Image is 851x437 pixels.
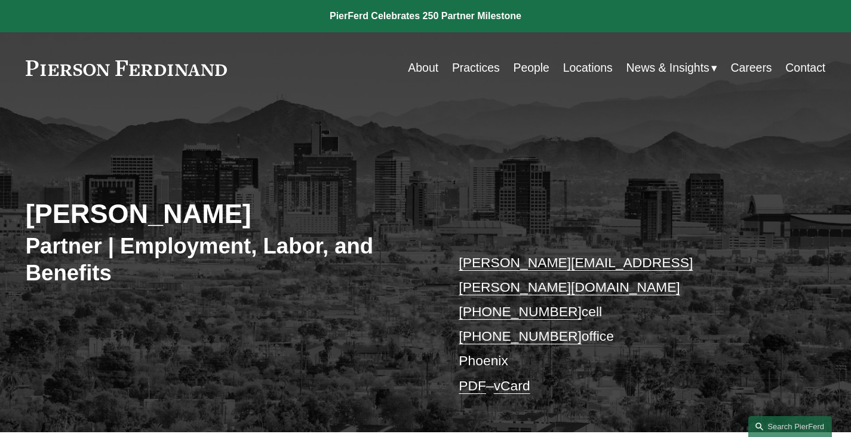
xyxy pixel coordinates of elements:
a: Careers [731,56,772,80]
a: vCard [494,378,530,393]
h3: Partner | Employment, Labor, and Benefits [26,233,426,286]
a: Contact [785,56,825,80]
span: News & Insights [626,57,709,78]
a: folder dropdown [626,56,717,80]
a: People [513,56,549,80]
a: Locations [563,56,613,80]
a: [PHONE_NUMBER] [459,328,582,344]
a: Practices [452,56,500,80]
a: [PHONE_NUMBER] [459,304,582,319]
p: cell office Phoenix – [459,250,792,398]
a: About [408,56,438,80]
a: PDF [459,378,486,393]
h2: [PERSON_NAME] [26,198,426,231]
a: [PERSON_NAME][EMAIL_ADDRESS][PERSON_NAME][DOMAIN_NAME] [459,255,693,295]
a: Search this site [748,416,832,437]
